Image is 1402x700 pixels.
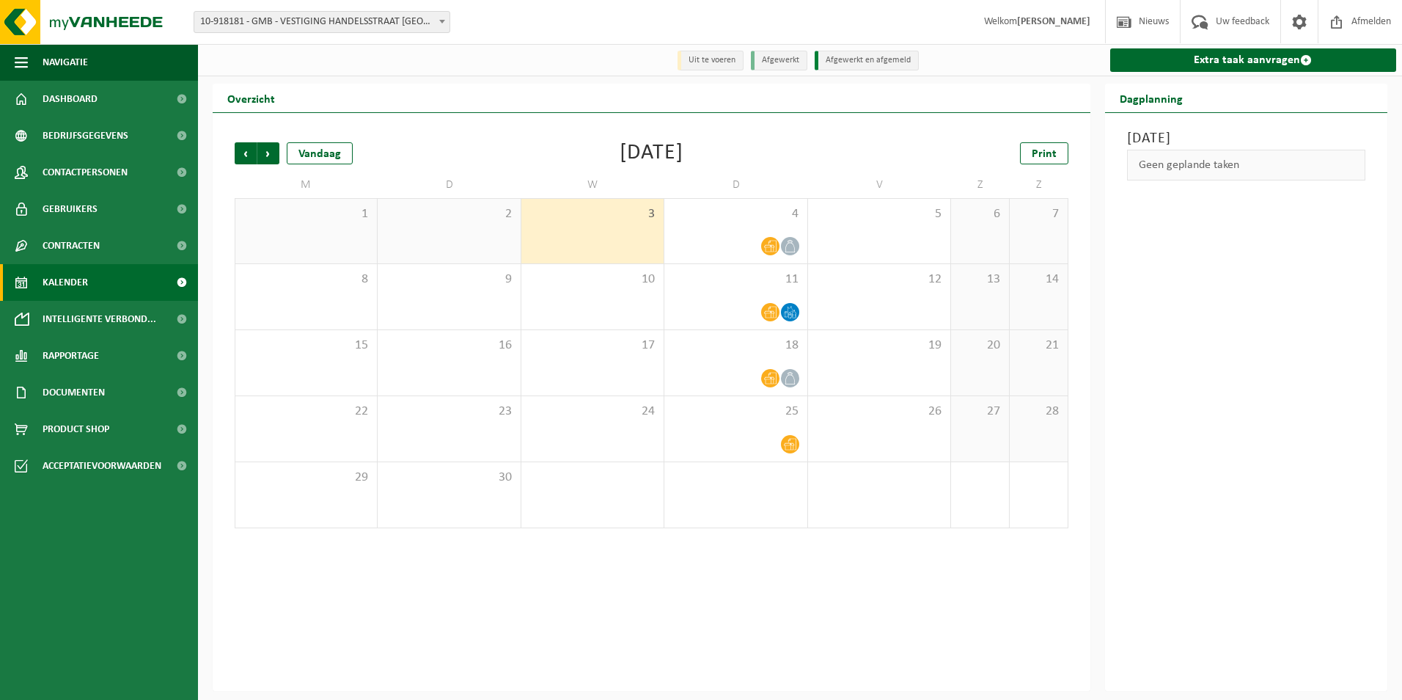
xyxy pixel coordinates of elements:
[951,172,1010,198] td: Z
[672,404,799,420] span: 25
[815,206,943,222] span: 5
[235,172,378,198] td: M
[529,338,656,354] span: 17
[43,411,109,448] span: Product Shop
[1017,16,1090,27] strong: [PERSON_NAME]
[43,227,100,264] span: Contracten
[1127,150,1366,181] div: Geen geplande taken
[213,84,290,112] h2: Overzicht
[43,44,88,81] span: Navigatie
[385,338,513,354] span: 16
[620,142,683,164] div: [DATE]
[1017,404,1060,420] span: 28
[958,271,1002,288] span: 13
[43,264,88,301] span: Kalender
[43,81,98,117] span: Dashboard
[1017,206,1060,222] span: 7
[672,271,799,288] span: 11
[243,206,370,222] span: 1
[678,51,744,70] li: Uit te voeren
[815,271,943,288] span: 12
[529,404,656,420] span: 24
[815,404,943,420] span: 26
[751,51,807,70] li: Afgewerkt
[243,470,370,486] span: 29
[529,271,656,288] span: 10
[43,154,128,191] span: Contactpersonen
[385,470,513,486] span: 30
[243,404,370,420] span: 22
[958,404,1002,420] span: 27
[194,12,449,32] span: 10-918181 - GMB - VESTIGING HANDELSSTRAAT VEURNE - VEURNE
[808,172,951,198] td: V
[287,142,353,164] div: Vandaag
[958,206,1002,222] span: 6
[43,448,161,484] span: Acceptatievoorwaarden
[243,338,370,354] span: 15
[194,11,450,33] span: 10-918181 - GMB - VESTIGING HANDELSSTRAAT VEURNE - VEURNE
[958,338,1002,354] span: 20
[378,172,521,198] td: D
[1105,84,1197,112] h2: Dagplanning
[43,191,98,227] span: Gebruikers
[815,338,943,354] span: 19
[815,51,919,70] li: Afgewerkt en afgemeld
[672,338,799,354] span: 18
[1010,172,1068,198] td: Z
[43,117,128,154] span: Bedrijfsgegevens
[385,271,513,288] span: 9
[43,374,105,411] span: Documenten
[521,172,664,198] td: W
[385,206,513,222] span: 2
[1017,338,1060,354] span: 21
[235,142,257,164] span: Vorige
[1127,128,1366,150] h3: [DATE]
[1032,148,1057,160] span: Print
[1017,271,1060,288] span: 14
[243,271,370,288] span: 8
[43,301,156,338] span: Intelligente verbond...
[664,172,807,198] td: D
[529,206,656,222] span: 3
[1020,142,1068,164] a: Print
[257,142,279,164] span: Volgende
[385,404,513,420] span: 23
[43,338,99,374] span: Rapportage
[672,206,799,222] span: 4
[1110,48,1397,72] a: Extra taak aanvragen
